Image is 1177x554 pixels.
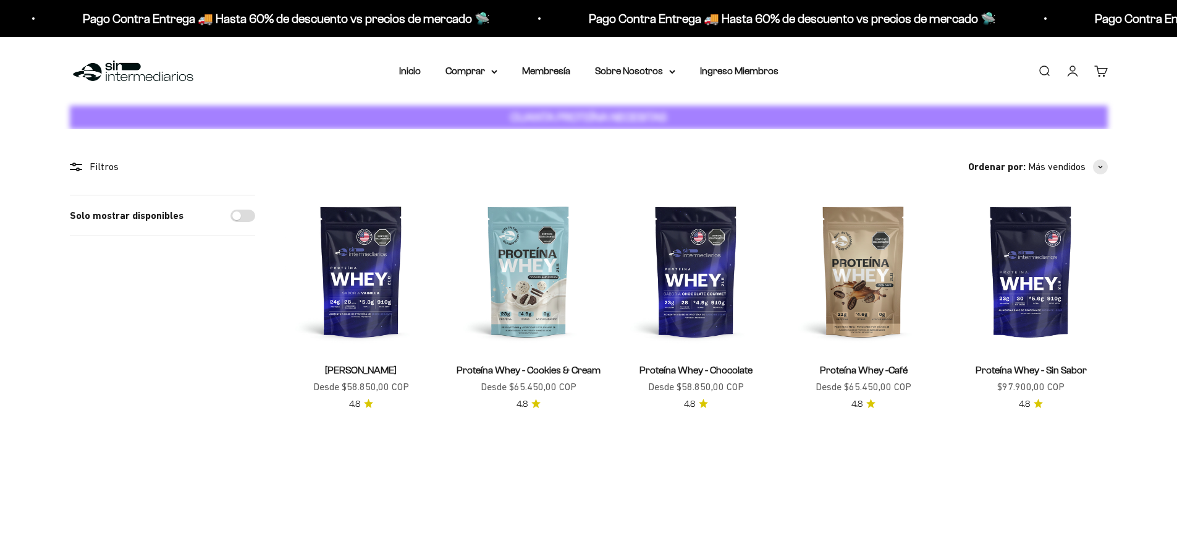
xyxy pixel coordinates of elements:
a: 4.84.8 de 5.0 estrellas [851,398,875,411]
a: [PERSON_NAME] [325,365,397,375]
sale-price: Desde $58.850,00 COP [313,379,409,395]
strong: CUANTA PROTEÍNA NECESITAS [510,111,667,124]
a: 4.84.8 de 5.0 estrellas [1019,398,1043,411]
span: Ordenar por: [968,159,1026,175]
summary: Sobre Nosotros [595,63,675,79]
span: 4.8 [517,398,528,411]
a: Membresía [522,66,570,76]
a: 4.84.8 de 5.0 estrellas [349,398,373,411]
p: Pago Contra Entrega 🚚 Hasta 60% de descuento vs precios de mercado 🛸 [83,9,490,28]
summary: Comprar [445,63,497,79]
label: Solo mostrar disponibles [70,208,184,224]
span: 4.8 [1019,398,1030,411]
span: Más vendidos [1028,159,1086,175]
button: Más vendidos [1028,159,1108,175]
sale-price: Desde $58.850,00 COP [648,379,744,395]
a: Proteína Whey - Cookies & Cream [457,365,601,375]
a: Ingreso Miembros [700,66,778,76]
span: 4.8 [851,398,863,411]
a: Inicio [399,66,421,76]
a: Proteína Whey -Café [820,365,908,375]
div: Filtros [70,159,255,175]
sale-price: $97.900,00 COP [997,379,1065,395]
a: 4.84.8 de 5.0 estrellas [517,398,541,411]
span: 4.8 [684,398,695,411]
a: Proteína Whey - Chocolate [639,365,753,375]
span: 4.8 [349,398,360,411]
p: Pago Contra Entrega 🚚 Hasta 60% de descuento vs precios de mercado 🛸 [589,9,996,28]
a: 4.84.8 de 5.0 estrellas [684,398,708,411]
sale-price: Desde $65.450,00 COP [816,379,911,395]
sale-price: Desde $65.450,00 COP [481,379,576,395]
a: Proteína Whey - Sin Sabor [976,365,1087,375]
